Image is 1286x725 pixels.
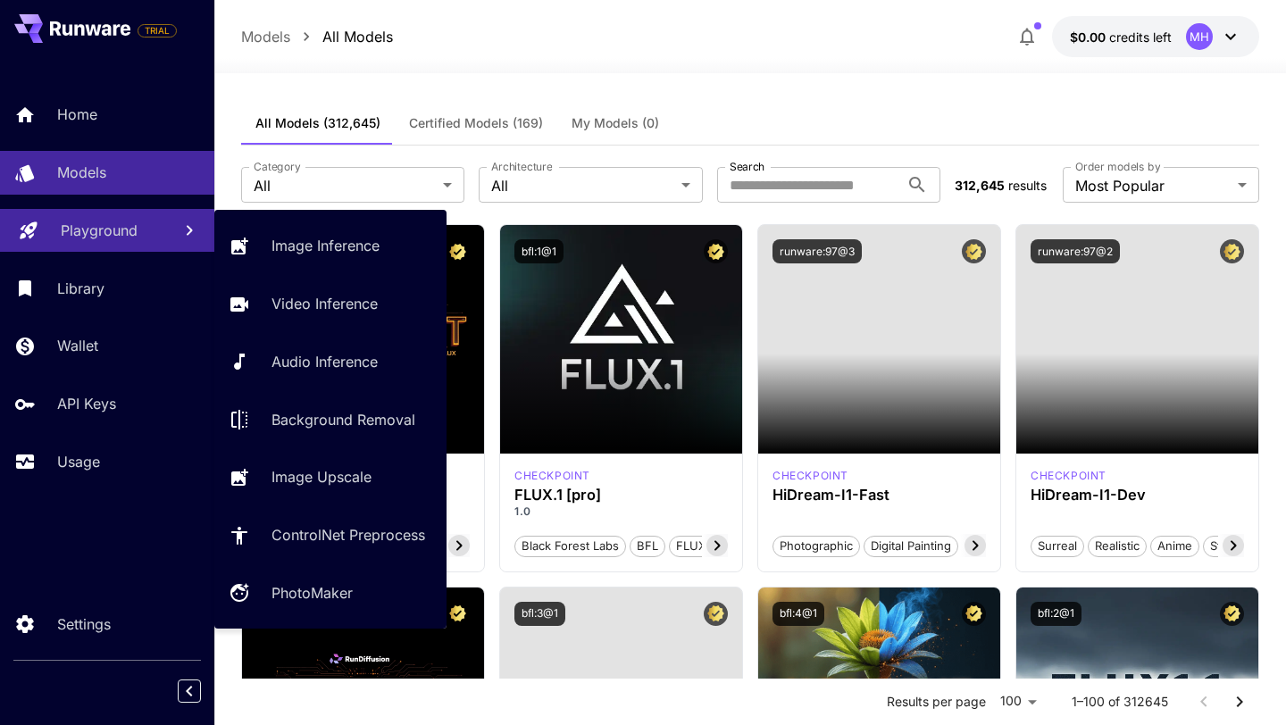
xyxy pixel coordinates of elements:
span: Certified Models (169) [409,115,543,131]
button: bfl:2@1 [1031,602,1081,626]
button: Certified Model – Vetted for best performance and includes a commercial license. [704,239,728,263]
p: Results per page [887,693,986,711]
div: Collapse sidebar [191,675,214,707]
span: All [254,175,436,196]
p: Library [57,278,104,299]
a: Image Inference [214,224,447,268]
button: Certified Model – Vetted for best performance and includes a commercial license. [704,602,728,626]
span: $0.00 [1070,29,1109,45]
p: Playground [61,220,138,241]
button: Collapse sidebar [178,679,201,703]
label: Architecture [491,159,552,174]
span: Realistic [1089,537,1146,555]
span: All Models (312,645) [255,115,380,131]
span: FLUX.1 [pro] [670,537,751,555]
span: My Models (0) [572,115,659,131]
button: runware:97@3 [772,239,862,263]
div: HiDream Fast [772,468,848,484]
span: Add your payment card to enable full platform functionality. [138,20,177,41]
div: MH [1186,23,1213,50]
span: Digital Painting [864,537,957,555]
a: Image Upscale [214,455,447,499]
nav: breadcrumb [241,26,393,47]
button: Certified Model – Vetted for best performance and includes a commercial license. [446,239,470,263]
div: 100 [993,688,1043,714]
p: 1.0 [514,504,728,520]
p: Image Inference [271,235,380,256]
button: Certified Model – Vetted for best performance and includes a commercial license. [962,602,986,626]
p: Video Inference [271,293,378,314]
span: TRIAL [138,24,176,37]
p: Audio Inference [271,351,378,372]
p: Image Upscale [271,466,372,487]
span: Anime [1151,537,1198,555]
button: Certified Model – Vetted for best performance and includes a commercial license. [1220,239,1244,263]
p: Home [57,104,97,125]
button: Certified Model – Vetted for best performance and includes a commercial license. [1220,602,1244,626]
p: Models [57,162,106,183]
button: bfl:3@1 [514,602,565,626]
a: Video Inference [214,282,447,326]
a: ControlNet Preprocess [214,513,447,557]
span: Black Forest Labs [515,537,625,555]
span: Stylized [1204,537,1259,555]
span: results [1008,178,1047,193]
span: Most Popular [1075,175,1231,196]
label: Search [730,159,764,174]
p: Background Removal [271,409,415,430]
p: Usage [57,451,100,472]
span: 312,645 [955,178,1005,193]
p: 1–100 of 312645 [1072,693,1168,711]
p: Settings [57,613,111,635]
button: Certified Model – Vetted for best performance and includes a commercial license. [446,602,470,626]
p: API Keys [57,393,116,414]
p: PhotoMaker [271,582,353,604]
span: All [491,175,673,196]
p: Models [241,26,290,47]
h3: HiDream-I1-Dev [1031,487,1244,504]
span: Surreal [1031,537,1083,555]
p: All Models [322,26,393,47]
p: Wallet [57,335,98,356]
div: $0.00 [1070,28,1172,46]
button: bfl:4@1 [772,602,824,626]
label: Order models by [1075,159,1160,174]
span: Photographic [773,537,859,555]
p: checkpoint [1031,468,1106,484]
button: runware:97@2 [1031,239,1120,263]
h3: FLUX.1 [pro] [514,487,728,504]
h3: HiDream-I1-Fast [772,487,986,504]
p: checkpoint [514,468,590,484]
div: fluxpro [514,468,590,484]
button: bfl:1@1 [514,239,564,263]
p: ControlNet Preprocess [271,524,425,546]
span: credits left [1109,29,1172,45]
a: PhotoMaker [214,571,447,615]
label: Category [254,159,301,174]
button: Go to next page [1222,684,1257,720]
button: Certified Model – Vetted for best performance and includes a commercial license. [962,239,986,263]
a: Background Removal [214,397,447,441]
p: checkpoint [772,468,848,484]
a: Audio Inference [214,340,447,384]
button: $0.00 [1052,16,1259,57]
div: HiDream Dev [1031,468,1106,484]
span: BFL [630,537,664,555]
